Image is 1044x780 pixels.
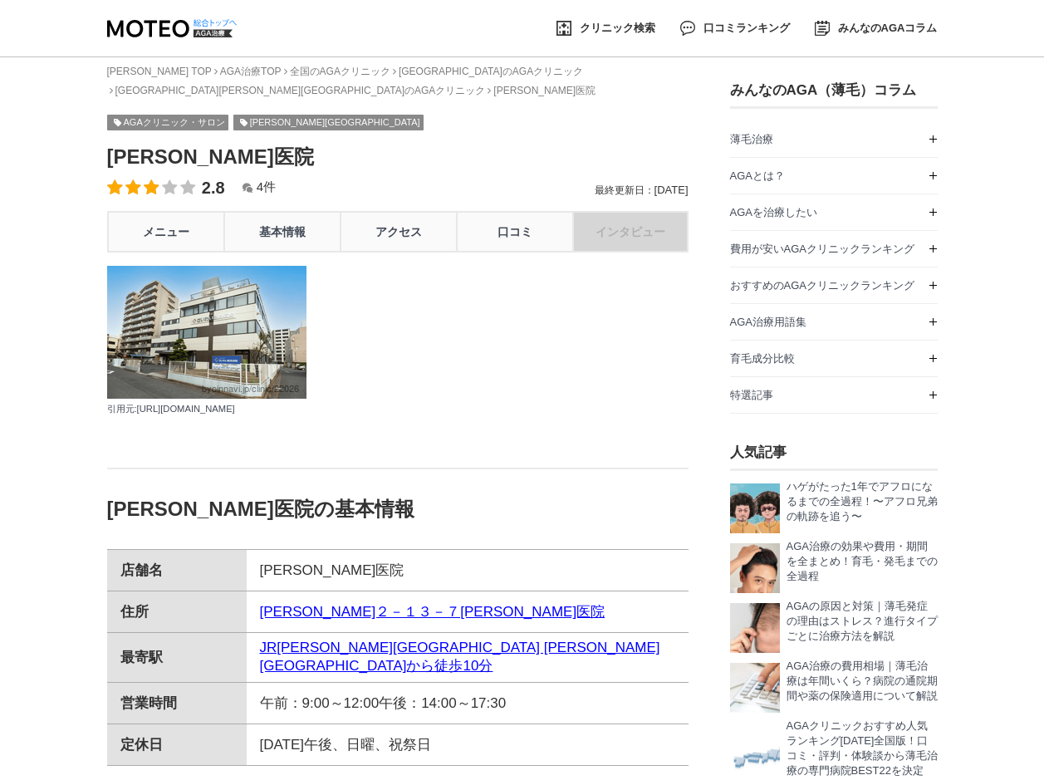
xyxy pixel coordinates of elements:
[730,194,938,230] a: AGAを治療したい
[730,133,773,145] span: 薄毛治療
[247,550,689,591] td: [PERSON_NAME]医院
[580,22,655,33] span: クリニック検索
[340,211,456,253] a: アクセス
[595,184,654,196] span: 最終更新日：
[260,640,660,674] a: JR[PERSON_NAME][GEOGRAPHIC_DATA] [PERSON_NAME][GEOGRAPHIC_DATA]から徒歩10分
[456,211,572,253] a: 口コミ
[137,404,235,414] a: [URL][DOMAIN_NAME]
[680,21,695,35] img: AGA 口コミランキング
[730,81,938,100] h3: みんなのAGA（薄毛）コラム
[730,304,938,340] a: AGA治療用語集
[815,21,829,36] img: みんなのAGAコラム
[107,211,223,253] a: メニュー
[730,603,938,653] a: AGAの原因と対策！若ハゲのメカニズム AGAの原因と対策｜薄毛発症の理由はストレス？進行タイプごとに治療方法を解説
[680,17,790,38] a: 口コミランキング
[730,316,806,328] span: AGA治療用語集
[838,22,938,33] span: みんなのAGAコラム
[730,121,938,157] a: 薄毛治療
[556,17,655,39] a: クリニック検索
[572,211,689,253] a: インタビュー
[233,115,424,130] a: [PERSON_NAME][GEOGRAPHIC_DATA]
[247,724,689,766] td: [DATE]午後、日曜、祝祭日
[193,18,238,27] img: logo
[730,723,780,773] img: AGA治療のMOTEOおすすめクリニックランキング全国版
[815,17,937,39] a: みんなのAGAコラム
[730,206,817,218] span: AGAを治療したい
[260,604,605,620] a: [PERSON_NAME]２－１３－７[PERSON_NAME]医院
[730,352,795,365] span: 育毛成分比較
[107,724,247,766] th: 定休日
[703,22,790,33] span: 口コミランキング
[257,179,276,194] span: 4件
[107,683,247,724] th: 営業時間
[107,66,212,77] a: [PERSON_NAME] TOP
[730,267,938,303] a: おすすめのAGAクリニックランキング
[107,115,228,130] a: AGAクリニック・サロン
[730,231,938,267] a: 費用が安いAGAクリニックランキング
[595,184,689,198] div: [DATE]
[107,591,247,633] th: 住所
[202,179,225,198] span: 2.8
[290,66,390,77] a: 全国のAGAクリニック
[730,483,938,533] a: ハゲがたった1年えアフロになるまでの全過程 ハゲがたった1年でアフロになるまでの全過程！〜アフロ兄弟の軌跡を追う〜
[730,543,938,593] a: AGAを治療したい AGA治療の効果や費用・期間を全まとめ！育毛・発毛までの全過程
[730,723,938,778] a: AGA治療のMOTEOおすすめクリニックランキング全国版 AGAクリニックおすすめ人気ランキング[DATE]全国版！口コミ・評判・体験談から薄毛治療の専門病院BEST22を決定
[115,85,486,96] a: [GEOGRAPHIC_DATA][PERSON_NAME][GEOGRAPHIC_DATA]のAGAクリニック
[107,144,689,170] h1: [PERSON_NAME]医院
[488,83,596,99] li: [PERSON_NAME]医院
[107,633,247,683] th: 最寄駅
[730,389,773,401] span: 特選記事
[730,377,938,413] a: 特選記事
[107,496,689,522] h3: [PERSON_NAME]医院の基本情報
[220,66,282,77] a: AGA治療TOP
[787,479,938,524] p: ハゲがたった1年でアフロになるまでの全過程！〜アフロ兄弟の軌跡を追う〜
[787,599,938,644] p: AGAの原因と対策｜薄毛発症の理由はストレス？進行タイプごとに治療方法を解説
[107,403,439,415] p: 引用元:
[730,483,780,533] img: ハゲがたった1年えアフロになるまでの全過程
[730,603,780,653] img: AGAの原因と対策！若ハゲのメカニズム
[247,683,689,724] td: 午前：9:00～12:00午後：14:00～17:30
[730,663,938,713] a: 電卓を打つ男性の手 AGA治療の費用相場｜薄毛治療は年間いくら？病院の通院期間や薬の保険適用について解説
[787,719,938,778] p: AGAクリニックおすすめ人気ランキング[DATE]全国版！口コミ・評判・体験談から薄毛治療の専門病院BEST22を決定
[556,21,571,36] img: AGA クリニック検索
[730,279,914,292] span: おすすめのAGAクリニックランキング
[730,663,780,713] img: 電卓を打つ男性の手
[399,66,583,77] a: [GEOGRAPHIC_DATA]のAGAクリニック
[730,243,914,255] span: 費用が安いAGAクリニックランキング
[223,211,340,253] a: 基本情報
[787,659,938,704] p: AGA治療の費用相場｜薄毛治療は年間いくら？病院の通院期間や薬の保険適用について解説
[730,543,780,593] img: AGAを治療したい
[730,341,938,376] a: 育毛成分比較
[107,20,233,37] img: MOTEO AGA
[730,169,785,182] span: AGAとは？
[730,443,938,471] h3: 人気記事
[730,158,938,194] a: AGAとは？
[107,550,247,591] th: 店舗名
[787,539,938,584] p: AGA治療の効果や費用・期間を全まとめ！育毛・発毛までの全過程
